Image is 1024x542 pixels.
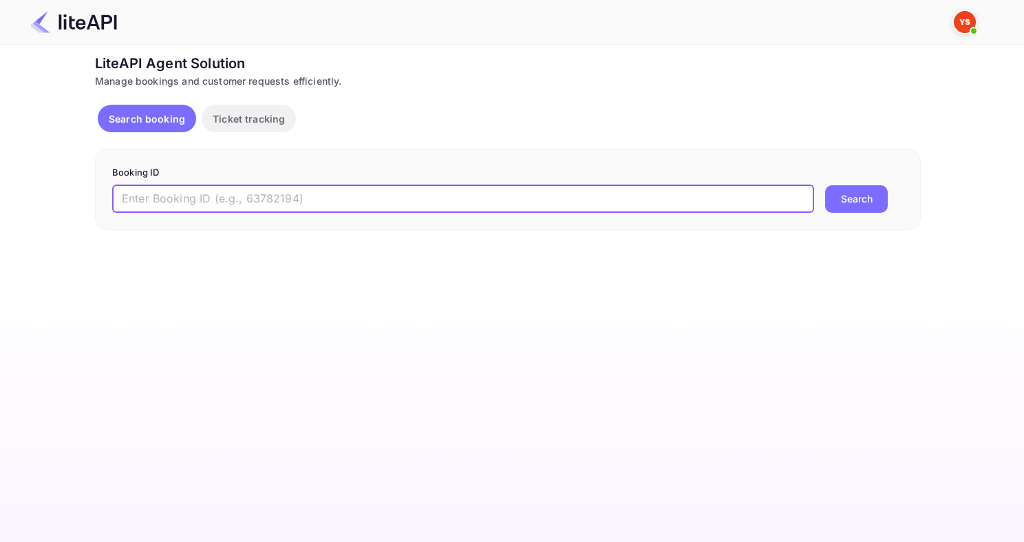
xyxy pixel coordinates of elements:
div: LiteAPI Agent Solution [95,53,921,74]
button: Search [825,185,888,213]
div: Manage bookings and customer requests efficiently. [95,74,921,88]
img: Yandex Support [954,11,976,33]
p: Ticket tracking [213,112,285,126]
img: LiteAPI Logo [30,11,117,33]
p: Search booking [109,112,185,126]
input: Enter Booking ID (e.g., 63782194) [112,185,814,213]
p: Booking ID [112,166,904,180]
